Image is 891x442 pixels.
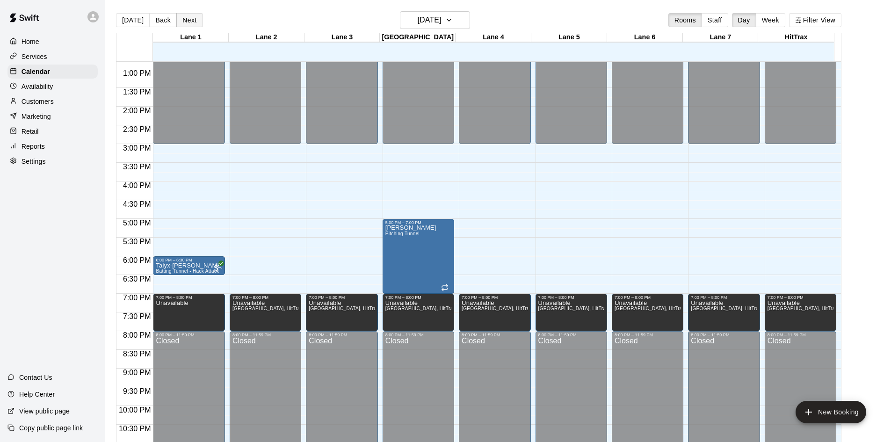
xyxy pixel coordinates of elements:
div: 7:00 PM – 8:00 PM [691,295,757,300]
p: Settings [22,157,46,166]
span: 2:30 PM [121,125,153,133]
div: 7:00 PM – 8:00 PM: Unavailable [383,294,454,331]
p: Customers [22,97,54,106]
span: [GEOGRAPHIC_DATA], HitTrax, [GEOGRAPHIC_DATA] [309,306,433,311]
p: Home [22,37,39,46]
span: 1:30 PM [121,88,153,96]
span: 5:30 PM [121,238,153,246]
span: 9:30 PM [121,387,153,395]
button: Day [732,13,756,27]
span: Batting Tunnel - Hack Attack [156,268,219,274]
span: 9:00 PM [121,369,153,377]
div: 7:00 PM – 8:00 PM: Unavailable [688,294,760,331]
span: 4:00 PM [121,181,153,189]
div: 6:00 PM – 6:30 PM: Talyx-Rush Sylva [153,256,225,275]
span: 3:00 PM [121,144,153,152]
div: 7:00 PM – 8:00 PM: Unavailable [230,294,301,331]
div: 8:00 PM – 11:59 PM [232,333,298,337]
p: Help Center [19,390,55,399]
div: 7:00 PM – 8:00 PM: Unavailable [153,294,225,331]
div: Lane 5 [531,33,607,42]
div: 7:00 PM – 8:00 PM [156,295,222,300]
div: 8:00 PM – 11:59 PM [768,333,833,337]
span: Recurring event [441,284,449,291]
div: 8:00 PM – 11:59 PM [385,333,451,337]
span: 10:30 PM [116,425,153,433]
div: 7:00 PM – 8:00 PM [538,295,604,300]
p: Retail [22,127,39,136]
span: 7:30 PM [121,312,153,320]
span: 6:30 PM [121,275,153,283]
div: 8:00 PM – 11:59 PM [462,333,528,337]
div: 7:00 PM – 8:00 PM [768,295,833,300]
div: 6:00 PM – 6:30 PM [156,258,222,262]
span: [GEOGRAPHIC_DATA], HitTrax, [GEOGRAPHIC_DATA] [615,306,739,311]
span: 2:00 PM [121,107,153,115]
div: HitTrax [758,33,834,42]
div: 7:00 PM – 8:00 PM [309,295,375,300]
a: Reports [7,139,98,153]
span: 6:00 PM [121,256,153,264]
span: [GEOGRAPHIC_DATA], HitTrax, [GEOGRAPHIC_DATA] [232,306,357,311]
div: 7:00 PM – 8:00 PM: Unavailable [536,294,607,331]
button: Week [756,13,785,27]
div: 8:00 PM – 11:59 PM [156,333,222,337]
span: 7:00 PM [121,294,153,302]
button: [DATE] [400,11,470,29]
div: 8:00 PM – 11:59 PM [615,333,681,337]
span: 8:30 PM [121,350,153,358]
span: All customers have paid [212,263,221,273]
a: Availability [7,80,98,94]
button: Staff [702,13,728,27]
div: Lane 7 [683,33,759,42]
button: add [796,401,866,423]
button: Rooms [668,13,702,27]
div: 7:00 PM – 8:00 PM [232,295,298,300]
div: 7:00 PM – 8:00 PM: Unavailable [612,294,683,331]
div: Lane 4 [456,33,531,42]
div: 5:00 PM – 7:00 PM [385,220,451,225]
a: Marketing [7,109,98,123]
span: [GEOGRAPHIC_DATA], HitTrax, [GEOGRAPHIC_DATA] [691,306,815,311]
div: 5:00 PM – 7:00 PM: Joemar [383,219,454,294]
p: Availability [22,82,53,91]
a: Services [7,50,98,64]
button: [DATE] [116,13,150,27]
a: Home [7,35,98,49]
div: [GEOGRAPHIC_DATA] [380,33,456,42]
button: Next [176,13,203,27]
button: Filter View [789,13,841,27]
div: Lane 6 [607,33,683,42]
span: [GEOGRAPHIC_DATA], HitTrax, [GEOGRAPHIC_DATA] [462,306,586,311]
div: Lane 3 [304,33,380,42]
p: Calendar [22,67,50,76]
a: Settings [7,154,98,168]
a: Retail [7,124,98,138]
span: Pitching Tunnel [385,231,420,236]
div: Lane 2 [229,33,304,42]
div: 7:00 PM – 8:00 PM: Unavailable [765,294,836,331]
div: 7:00 PM – 8:00 PM [385,295,451,300]
p: Marketing [22,112,51,121]
span: 3:30 PM [121,163,153,171]
a: Calendar [7,65,98,79]
span: 10:00 PM [116,406,153,414]
div: Lane 1 [153,33,229,42]
div: 8:00 PM – 11:59 PM [538,333,604,337]
span: 4:30 PM [121,200,153,208]
a: Customers [7,94,98,109]
span: 5:00 PM [121,219,153,227]
p: Contact Us [19,373,52,382]
div: 7:00 PM – 8:00 PM: Unavailable [306,294,377,331]
span: [GEOGRAPHIC_DATA], HitTrax, [GEOGRAPHIC_DATA] [385,306,510,311]
div: 7:00 PM – 8:00 PM [462,295,528,300]
div: 8:00 PM – 11:59 PM [309,333,375,337]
